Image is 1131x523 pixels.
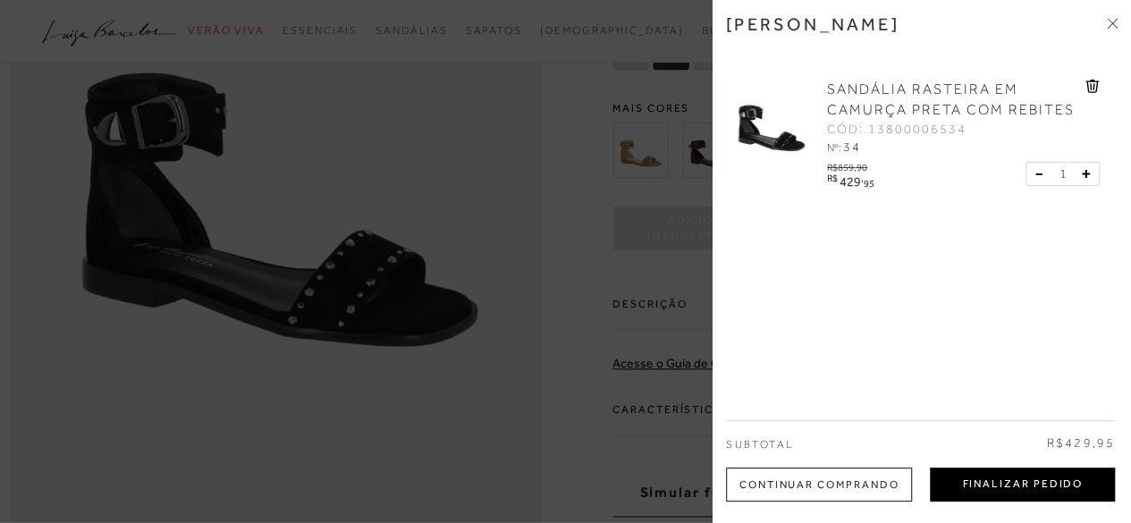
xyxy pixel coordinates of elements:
[827,157,876,173] div: R$859,90
[726,13,899,35] h3: [PERSON_NAME]
[827,173,837,183] i: R$
[930,468,1115,502] button: Finalizar Pedido
[843,139,861,154] span: 34
[726,80,815,169] img: SANDÁLIA RASTEIRA EM CAMURÇA PRETA COM REBITES
[726,468,912,502] div: Continuar Comprando
[840,174,861,189] span: 429
[1046,434,1115,452] span: R$429,95
[864,178,874,189] span: 95
[861,173,874,183] i: ,
[827,80,1081,121] a: SANDÁLIA RASTEIRA EM CAMURÇA PRETA COM REBITES
[827,81,1075,118] span: SANDÁLIA RASTEIRA EM CAMURÇA PRETA COM REBITES
[726,438,793,451] span: Subtotal
[827,121,966,139] span: CÓD: 13800006534
[1059,164,1066,183] span: 1
[827,141,841,154] span: Nº:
